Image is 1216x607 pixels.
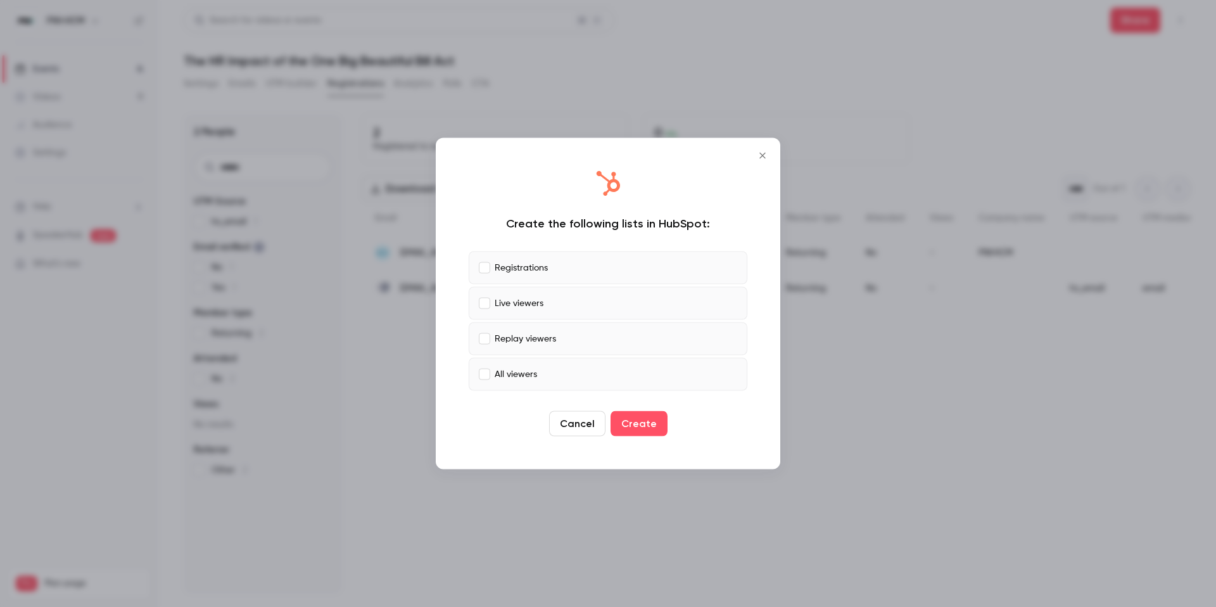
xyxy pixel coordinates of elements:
[495,297,543,310] p: Live viewers
[495,367,537,381] p: All viewers
[611,411,668,437] button: Create
[495,261,548,274] p: Registrations
[495,332,556,345] p: Replay viewers
[750,143,775,169] button: Close
[469,216,747,231] div: Create the following lists in HubSpot:
[549,411,605,437] button: Cancel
